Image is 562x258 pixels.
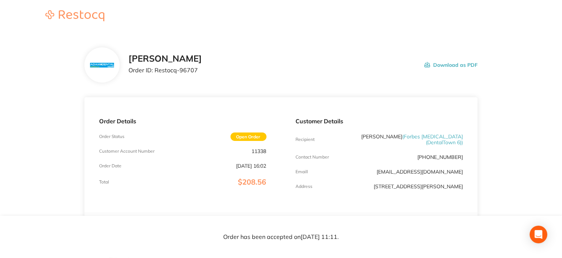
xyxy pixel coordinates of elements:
th: Contract Price Excl. GST [281,213,336,230]
img: N3hiYW42Mg [90,63,114,68]
p: Order Date [99,163,122,168]
span: $208.56 [238,177,267,186]
p: 11338 [252,148,267,154]
p: Order has been accepted on [DATE] 11:11 . [223,234,339,240]
p: Contact Number [296,155,329,160]
p: [STREET_ADDRESS][PERSON_NAME] [374,183,463,189]
th: RRP Price Excl. GST [336,213,391,230]
a: Restocq logo [38,10,112,22]
span: Open Order [231,132,267,141]
p: Customer Account Number [99,149,155,154]
img: Restocq logo [38,10,112,21]
p: Order ID: Restocq- 96707 [128,67,202,73]
p: Total [99,179,109,185]
th: Quantity [391,213,423,230]
p: [PHONE_NUMBER] [417,154,463,160]
p: Emaill [296,169,308,174]
a: [EMAIL_ADDRESS][DOMAIN_NAME] [377,168,463,175]
th: Item [84,213,281,230]
p: [DATE] 16:02 [236,163,267,169]
p: Recipient [296,137,315,142]
button: Download as PDF [424,54,478,76]
p: Order Status [99,134,124,139]
p: Customer Details [296,118,463,124]
h2: [PERSON_NAME] [128,54,202,64]
p: [PERSON_NAME] [351,134,463,145]
div: Open Intercom Messenger [530,226,547,243]
th: Total [423,213,478,230]
p: Order Details [99,118,267,124]
p: Address [296,184,313,189]
span: ( Forbes [MEDICAL_DATA] (DentalTown 6) ) [402,133,463,146]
